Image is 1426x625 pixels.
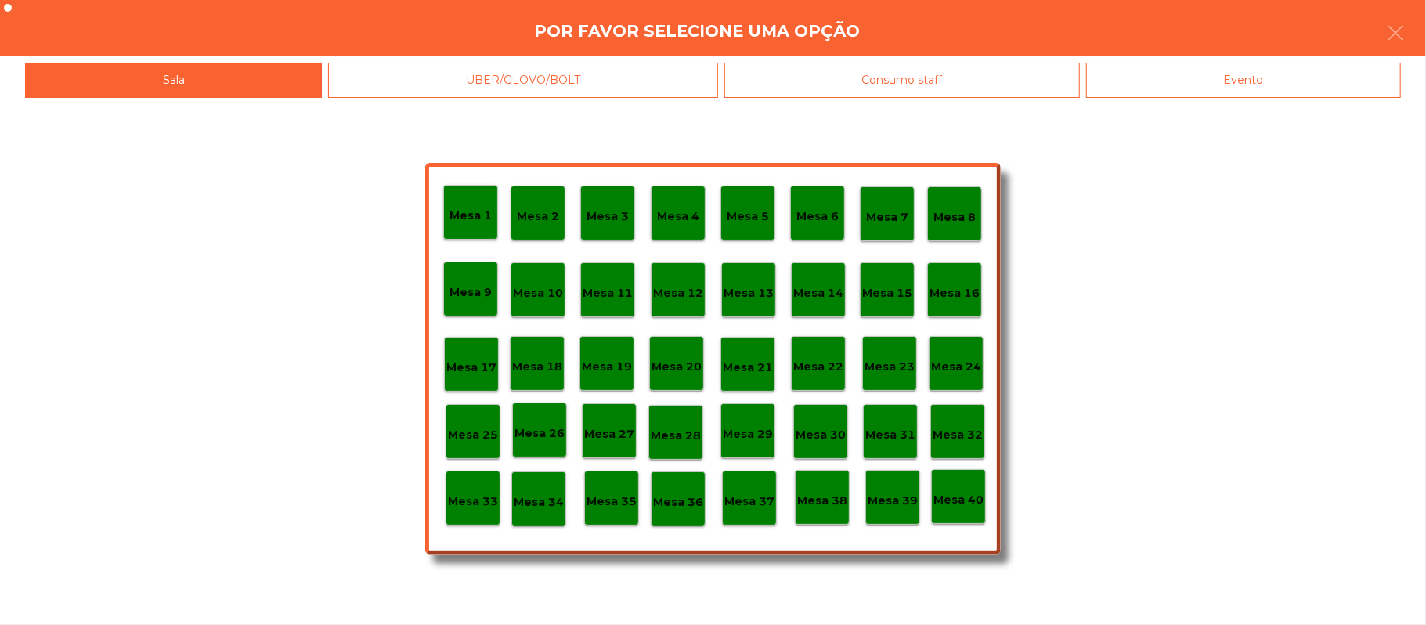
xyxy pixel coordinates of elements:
p: Mesa 29 [723,425,773,443]
p: Mesa 40 [933,491,984,509]
p: Mesa 14 [793,284,843,302]
p: Mesa 5 [727,208,769,226]
p: Mesa 30 [796,426,846,444]
div: Evento [1086,63,1401,98]
p: Mesa 25 [448,426,498,444]
p: Mesa 24 [931,358,981,376]
p: Mesa 2 [517,208,559,226]
p: Mesa 3 [587,208,629,226]
p: Mesa 11 [583,284,633,302]
p: Mesa 32 [933,426,983,444]
p: Mesa 36 [653,493,703,511]
div: Consumo staff [724,63,1080,98]
p: Mesa 13 [724,284,774,302]
p: Mesa 1 [449,207,492,225]
p: Mesa 16 [930,284,980,302]
p: Mesa 22 [793,358,843,376]
p: Mesa 21 [723,359,773,377]
p: Mesa 15 [862,284,912,302]
p: Mesa 10 [513,284,563,302]
p: Mesa 34 [514,493,564,511]
p: Mesa 7 [866,208,908,226]
p: Mesa 38 [797,492,847,510]
p: Mesa 19 [582,358,632,376]
p: Mesa 17 [446,359,496,377]
p: Mesa 31 [865,426,915,444]
p: Mesa 23 [865,358,915,376]
p: Mesa 18 [512,358,562,376]
p: Mesa 6 [796,208,839,226]
p: Mesa 26 [514,424,565,443]
p: Mesa 37 [724,493,774,511]
p: Mesa 27 [584,425,634,443]
p: Mesa 12 [653,284,703,302]
p: Mesa 39 [868,492,918,510]
p: Mesa 9 [449,284,492,302]
div: UBER/GLOVO/BOLT [328,63,717,98]
p: Mesa 28 [651,427,701,445]
p: Mesa 20 [652,358,702,376]
p: Mesa 8 [933,208,976,226]
p: Mesa 35 [587,493,637,511]
p: Mesa 33 [448,493,498,511]
p: Mesa 4 [657,208,699,226]
div: Sala [25,63,322,98]
h4: Por favor selecione uma opção [535,20,861,43]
